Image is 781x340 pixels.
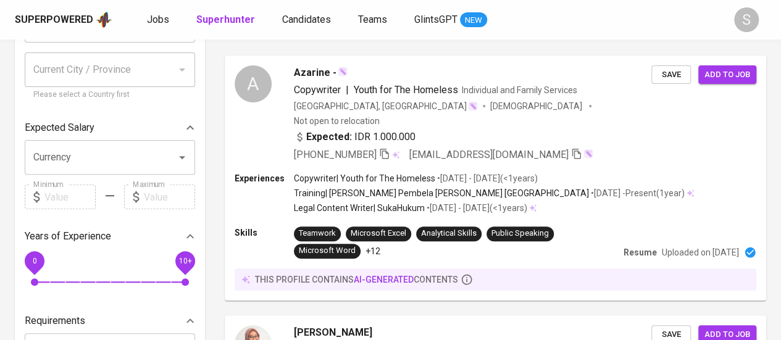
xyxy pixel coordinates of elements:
img: magic_wand.svg [468,101,478,111]
p: Resume [624,246,657,259]
b: Expected: [306,130,352,144]
p: Legal Content Writer | SukaHukum [294,202,425,214]
span: Candidates [282,14,331,25]
span: NEW [460,14,487,27]
a: Jobs [147,12,172,28]
a: Candidates [282,12,333,28]
p: Skills [235,226,294,239]
span: Teams [358,14,387,25]
span: Copywriter [294,84,341,96]
span: GlintsGPT [414,14,457,25]
a: AAzarine -Copywriter|Youth for The HomelessIndividual and Family Services[GEOGRAPHIC_DATA], [GEOG... [225,56,766,301]
span: Add to job [704,68,750,82]
p: Years of Experience [25,229,111,244]
p: Copywriter | Youth for The Homeless [294,172,435,185]
input: Value [144,185,195,209]
div: Expected Salary [25,115,195,140]
b: Superhunter [196,14,255,25]
p: Experiences [235,172,294,185]
img: magic_wand.svg [583,149,593,159]
div: [GEOGRAPHIC_DATA], [GEOGRAPHIC_DATA] [294,100,478,112]
a: Superhunter [196,12,257,28]
span: [PERSON_NAME] [294,325,372,340]
div: Teamwork [299,228,336,239]
span: [DEMOGRAPHIC_DATA] [490,100,584,112]
span: | [346,83,349,97]
p: +12 [365,245,380,257]
p: Not open to relocation [294,115,380,127]
div: IDR 1.000.000 [294,130,416,144]
button: Open [173,149,191,166]
p: • [DATE] - [DATE] ( <1 years ) [435,172,538,185]
a: Superpoweredapp logo [15,10,112,29]
img: magic_wand.svg [338,67,348,77]
span: [EMAIL_ADDRESS][DOMAIN_NAME] [409,149,569,160]
div: Analytical Skills [421,228,477,239]
span: 10+ [178,257,191,265]
div: Microsoft Excel [351,228,406,239]
p: Uploaded on [DATE] [662,246,739,259]
div: Superpowered [15,13,93,27]
div: Public Speaking [491,228,549,239]
span: Azarine - [294,65,336,80]
span: AI-generated [354,275,414,284]
span: Jobs [147,14,169,25]
p: Expected Salary [25,120,94,135]
button: Save [651,65,691,85]
img: app logo [96,10,112,29]
a: Teams [358,12,390,28]
div: Years of Experience [25,224,195,249]
span: 0 [32,257,36,265]
p: Please select a Country first [33,89,186,101]
p: Requirements [25,313,85,328]
span: Youth for The Homeless [354,84,458,96]
p: Training | [PERSON_NAME] Pembela [PERSON_NAME] [GEOGRAPHIC_DATA] [294,187,589,199]
div: Requirements [25,309,195,333]
div: S [734,7,759,32]
button: Add to job [698,65,756,85]
input: Value [44,185,96,209]
p: • [DATE] - [DATE] ( <1 years ) [425,202,527,214]
span: Save [658,68,685,82]
span: [PHONE_NUMBER] [294,149,377,160]
p: • [DATE] - Present ( 1 year ) [589,187,685,199]
div: A [235,65,272,102]
div: Microsoft Word [299,245,356,257]
a: GlintsGPT NEW [414,12,487,28]
span: Individual and Family Services [462,85,577,95]
p: this profile contains contents [255,273,458,286]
